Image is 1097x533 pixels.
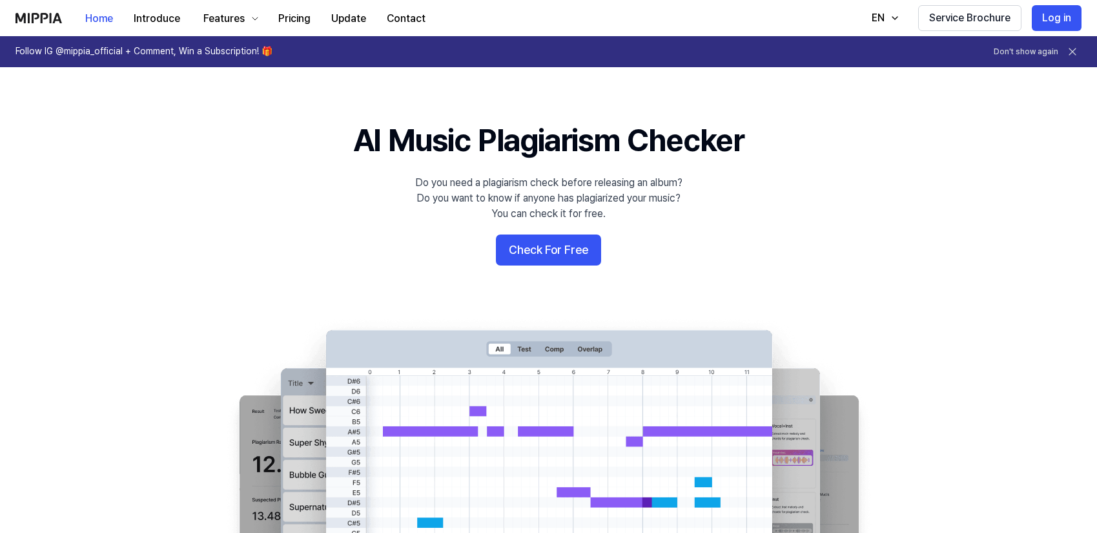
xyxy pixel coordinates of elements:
[321,6,376,32] button: Update
[75,1,123,36] a: Home
[1032,5,1082,31] button: Log in
[15,45,272,58] h1: Follow IG @mippia_official + Comment, Win a Subscription! 🎁
[201,11,247,26] div: Features
[496,235,601,266] button: Check For Free
[321,1,376,36] a: Update
[918,5,1021,31] button: Service Brochure
[869,10,887,26] div: EN
[415,175,682,222] div: Do you need a plagiarism check before releasing an album? Do you want to know if anyone has plagi...
[75,6,123,32] button: Home
[15,13,62,23] img: logo
[994,47,1058,57] button: Don't show again
[268,6,321,32] button: Pricing
[123,6,190,32] button: Introduce
[190,6,268,32] button: Features
[859,5,908,31] button: EN
[376,6,436,32] button: Contact
[353,119,744,162] h1: AI Music Plagiarism Checker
